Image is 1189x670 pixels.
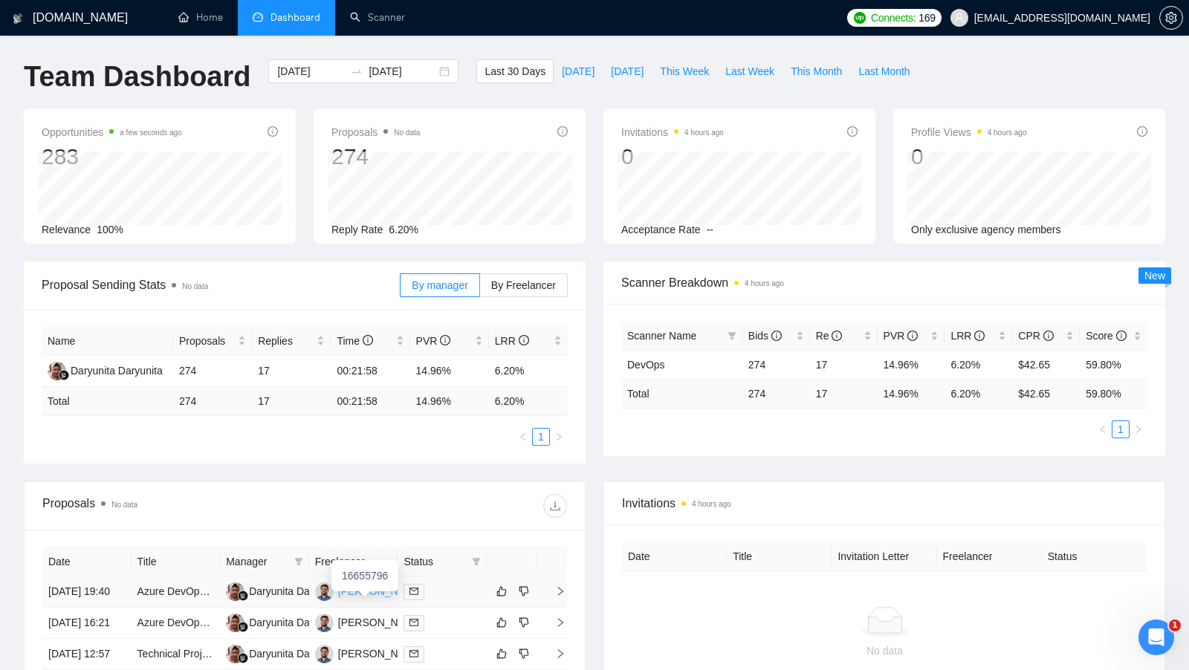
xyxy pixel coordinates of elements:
span: Last 30 Days [485,63,545,79]
td: 274 [173,387,252,416]
a: DevOps [627,359,665,371]
span: This Week [660,63,709,79]
th: Invitation Letter [832,542,936,571]
span: right [543,617,566,628]
time: 4 hours ago [988,129,1027,137]
span: user [954,13,965,23]
li: 1 [532,428,550,446]
a: DDDaryunita Daryunita [226,616,341,628]
span: like [496,648,507,660]
button: dislike [515,645,533,663]
time: 4 hours ago [745,279,784,287]
a: searchScanner [350,11,405,24]
div: [PERSON_NAME] [338,614,424,631]
span: like [496,585,507,597]
th: Status [1042,542,1147,571]
span: filter [469,550,484,573]
img: DD [226,614,244,632]
li: Next Page [550,428,568,446]
button: [DATE] [603,59,652,83]
span: info-circle [1137,126,1147,137]
span: By manager [412,279,467,291]
a: Azure DevOps Engineer Needed for CI/CD Setup in .NET MAUI Project. [137,585,470,597]
span: Dashboard [270,11,320,24]
span: like [496,617,507,628]
span: info-circle [1116,331,1127,341]
span: Relevance [42,224,91,235]
div: 283 [42,143,182,171]
button: right [1130,420,1147,438]
td: 6.20 % [489,387,568,416]
button: like [493,614,511,631]
span: New [1144,270,1165,282]
a: NN[PERSON_NAME] [315,616,424,628]
th: Freelancer [937,542,1042,571]
span: Re [816,330,843,342]
span: Proposals [179,333,235,349]
span: Time [337,335,372,347]
span: Invitations [621,123,724,141]
button: Last Month [850,59,918,83]
td: [DATE] 19:40 [42,576,132,608]
span: PVR [416,335,451,347]
div: 0 [621,143,724,171]
img: gigradar-bm.png [238,591,248,601]
button: download [543,494,567,518]
span: [DATE] [562,63,594,79]
td: 274 [173,356,252,387]
td: 17 [810,350,878,379]
td: Azure DevOps Codebase Rebuild for Deployment [132,608,221,639]
td: $42.65 [1012,350,1080,379]
a: DDDaryunita Daryunita [226,647,341,659]
span: Only exclusive agency members [911,224,1061,235]
td: 59.80% [1080,350,1147,379]
span: Bids [748,330,782,342]
td: Total [621,379,742,408]
div: 16655796 [331,560,398,591]
input: End date [369,63,436,79]
span: right [543,648,566,659]
span: swap-right [351,65,363,77]
button: Last Week [717,59,783,83]
span: info-circle [519,335,529,345]
td: [DATE] 12:57 [42,639,132,670]
span: dislike [519,585,529,597]
span: left [519,432,528,441]
button: like [493,645,511,663]
button: left [514,428,532,446]
button: [DATE] [554,59,603,83]
span: PVR [884,330,919,342]
span: Proposal Sending Stats [42,276,400,294]
span: Acceptance Rate [621,224,701,235]
div: Daryunita Daryunita [249,614,341,631]
th: Manager [220,547,309,576]
div: [PERSON_NAME] [338,583,424,599]
button: like [493,582,511,600]
span: [DATE] [611,63,644,79]
a: DDDaryunita Daryunita [48,364,163,376]
button: dislike [515,614,533,631]
button: Last 30 Days [476,59,554,83]
td: 17 [252,387,331,416]
button: dislike [515,582,533,600]
td: 274 [742,350,810,379]
span: download [544,500,566,512]
a: NN[PERSON_NAME] [315,647,424,659]
img: gigradar-bm.png [238,622,248,632]
span: dislike [519,617,529,628]
div: Daryunita Daryunita [249,583,341,599]
span: filter [291,550,306,573]
span: info-circle [847,126,858,137]
td: 14.96% [878,350,945,379]
li: Next Page [1130,420,1147,438]
span: setting [1160,12,1182,24]
li: Previous Page [514,428,532,446]
span: 100% [97,224,123,235]
li: 1 [1112,420,1130,438]
span: right [543,586,566,596]
span: -- [707,224,713,235]
span: Proposals [331,123,420,141]
a: setting [1159,12,1183,24]
div: Daryunita Daryunita [71,362,163,379]
span: Last Week [725,63,774,79]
